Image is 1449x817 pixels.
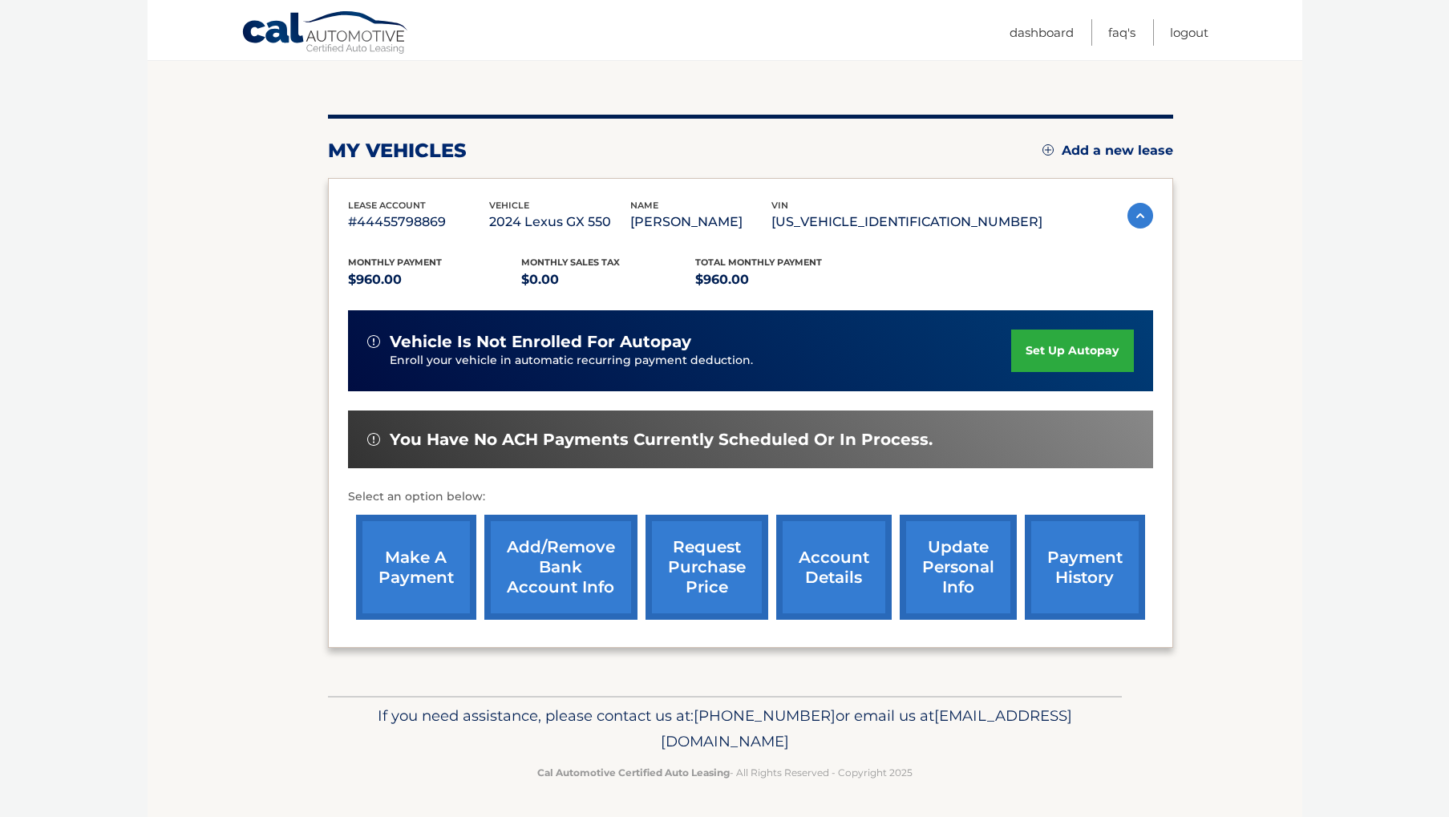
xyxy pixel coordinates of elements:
[356,515,476,620] a: make a payment
[661,706,1072,750] span: [EMAIL_ADDRESS][DOMAIN_NAME]
[521,257,620,268] span: Monthly sales Tax
[241,10,410,57] a: Cal Automotive
[348,211,489,233] p: #44455798869
[1170,19,1208,46] a: Logout
[390,332,691,352] span: vehicle is not enrolled for autopay
[348,200,426,211] span: lease account
[1011,330,1133,372] a: set up autopay
[1127,203,1153,229] img: accordion-active.svg
[367,335,380,348] img: alert-white.svg
[537,766,730,779] strong: Cal Automotive Certified Auto Leasing
[646,515,768,620] a: request purchase price
[771,200,788,211] span: vin
[348,269,522,291] p: $960.00
[1042,143,1173,159] a: Add a new lease
[489,211,630,233] p: 2024 Lexus GX 550
[695,257,822,268] span: Total Monthly Payment
[695,269,869,291] p: $960.00
[348,257,442,268] span: Monthly Payment
[390,430,933,450] span: You have no ACH payments currently scheduled or in process.
[1108,19,1135,46] a: FAQ's
[338,703,1111,754] p: If you need assistance, please contact us at: or email us at
[521,269,695,291] p: $0.00
[484,515,637,620] a: Add/Remove bank account info
[1010,19,1074,46] a: Dashboard
[328,139,467,163] h2: my vehicles
[489,200,529,211] span: vehicle
[900,515,1017,620] a: update personal info
[630,200,658,211] span: name
[390,352,1012,370] p: Enroll your vehicle in automatic recurring payment deduction.
[1025,515,1145,620] a: payment history
[1042,144,1054,156] img: add.svg
[348,487,1153,507] p: Select an option below:
[630,211,771,233] p: [PERSON_NAME]
[367,433,380,446] img: alert-white.svg
[338,764,1111,781] p: - All Rights Reserved - Copyright 2025
[771,211,1042,233] p: [US_VEHICLE_IDENTIFICATION_NUMBER]
[776,515,892,620] a: account details
[694,706,836,725] span: [PHONE_NUMBER]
